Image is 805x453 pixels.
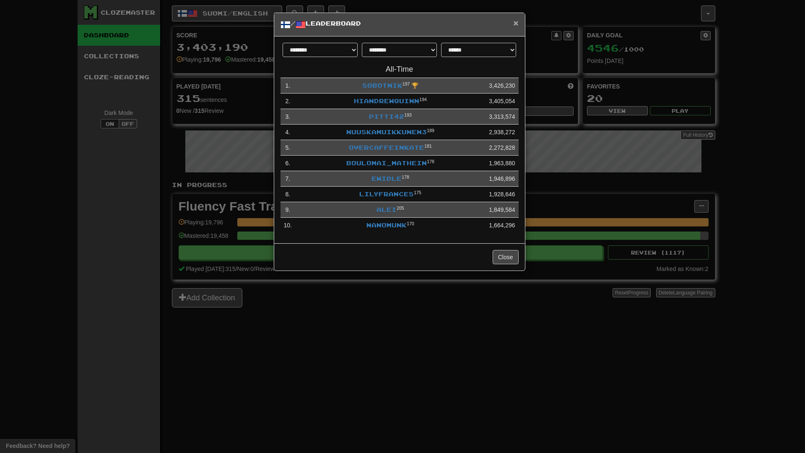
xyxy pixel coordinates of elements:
td: 4 . [280,125,295,140]
sup: Level 189 [427,128,434,133]
td: 1,946,896 [486,171,518,187]
a: lilyfrances [359,190,414,198]
td: 2,938,272 [486,125,518,140]
td: 1,849,584 [486,202,518,218]
td: 8 . [280,187,295,202]
td: 6 . [280,156,295,171]
sup: Level 205 [397,206,404,211]
button: Close [493,250,519,264]
a: ewidle [371,175,402,182]
sup: Level 175 [414,190,421,195]
h5: / Leaderboard [280,19,519,30]
td: 3 . [280,109,295,125]
a: boulomai_mathein [346,159,427,167]
a: pitti42 [369,113,404,120]
td: 1,928,646 [486,187,518,202]
td: 3,313,574 [486,109,518,125]
td: 9 . [280,202,295,218]
a: nuuskamuikkunen3 [346,128,427,135]
a: overcaffeinkate [349,144,424,151]
sup: Level 197 [402,81,410,86]
sup: Level 178 [402,174,409,180]
span: 🏆 [411,82,418,89]
sup: Level 193 [404,112,412,117]
td: 5 . [280,140,295,156]
td: 2 . [280,94,295,109]
sup: Level 194 [419,97,427,102]
td: 1 . [280,78,295,94]
td: 2,272,828 [486,140,518,156]
span: × [513,18,518,28]
td: 3,405,054 [486,94,518,109]
a: alei [377,206,397,213]
td: 3,426,230 [486,78,518,94]
sup: Level 181 [424,143,432,148]
td: 1,963,880 [486,156,518,171]
a: NanoMunk [366,221,407,229]
sup: Level 178 [427,159,434,164]
td: 10 . [280,218,295,233]
a: hiAndrewQuinn [354,97,419,104]
a: Sobotnik [362,82,402,89]
button: Close [513,18,518,27]
td: 7 . [280,171,295,187]
h4: All-Time [280,65,519,74]
sup: Level 170 [407,221,414,226]
td: 1,664,296 [486,218,518,233]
